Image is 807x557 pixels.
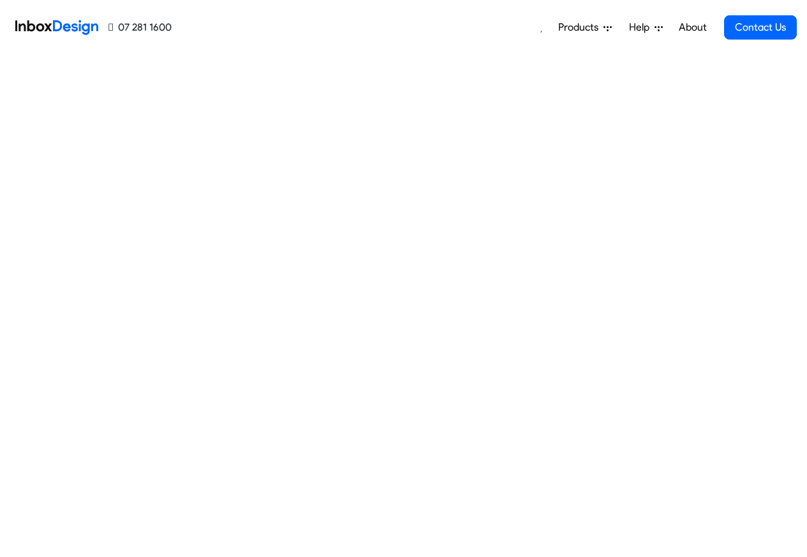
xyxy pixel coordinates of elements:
span: Products [558,20,603,35]
a: Help [624,15,668,40]
a: 07 281 1600 [108,20,172,35]
a: About [675,15,710,40]
span: Help [629,20,655,35]
a: Products [553,15,617,40]
a: Contact Us [724,15,797,40]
